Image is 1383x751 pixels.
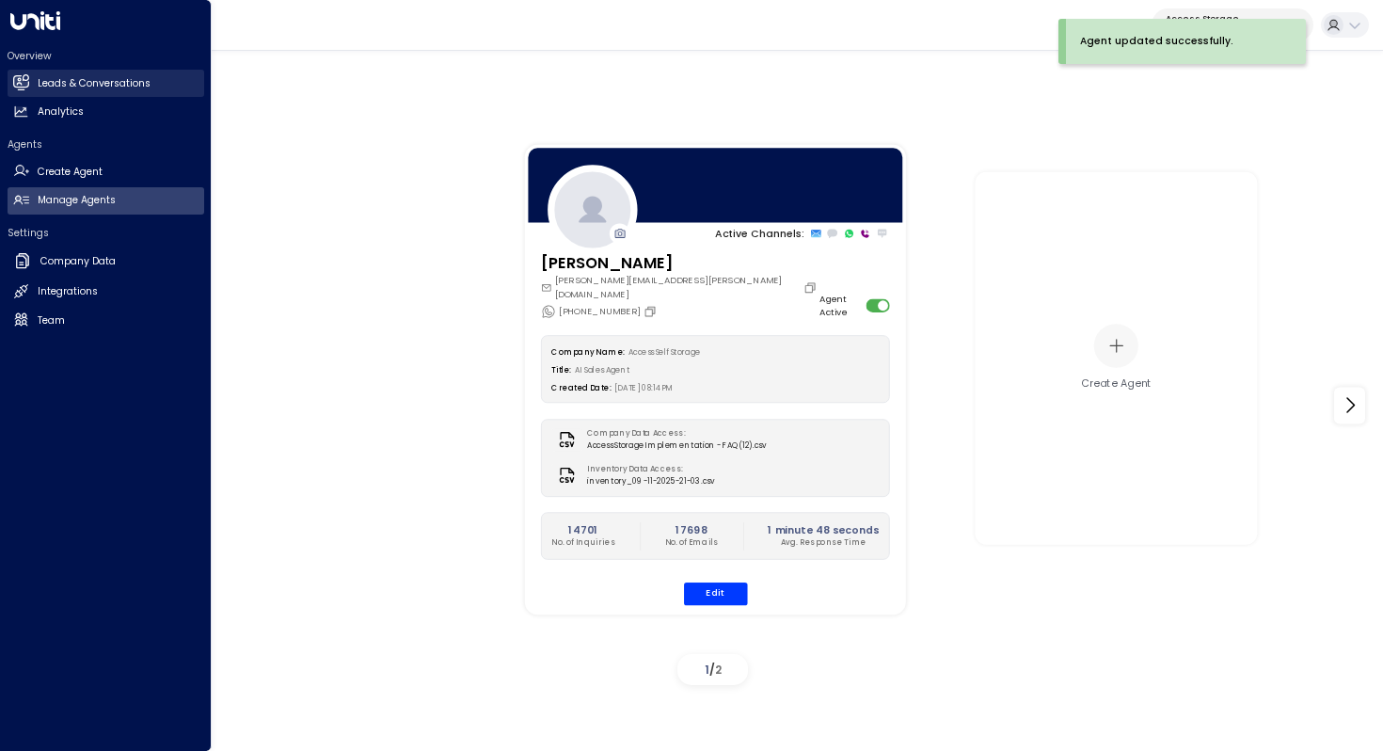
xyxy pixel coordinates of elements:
[551,346,624,357] label: Company Name:
[8,49,204,63] h2: Overview
[38,284,98,299] h2: Integrations
[664,522,718,537] h2: 17698
[1081,376,1152,391] div: Create Agent
[8,70,204,97] a: Leads & Conversations
[8,307,204,334] a: Team
[1152,8,1313,41] button: Access Storage17248963-7bae-4f68-a6e0-04e589c1c15e
[540,251,819,274] h3: [PERSON_NAME]
[768,537,879,549] p: Avg. Response Time
[677,654,748,685] div: /
[587,464,707,475] label: Inventory Data Access:
[587,439,766,451] span: Access Storage Implementation - FAQ (12).csv
[40,254,116,269] h2: Company Data
[551,364,571,375] label: Title:
[8,187,204,215] a: Manage Agents
[38,193,116,208] h2: Manage Agents
[664,537,718,549] p: No. of Emails
[38,76,151,91] h2: Leads & Conversations
[715,226,804,241] p: Active Channels:
[644,304,660,317] button: Copy
[8,158,204,185] a: Create Agent
[803,280,819,294] button: Copy
[551,522,615,537] h2: 14701
[1080,34,1233,49] div: Agent updated successfully.
[768,522,879,537] h2: 1 minute 48 seconds
[540,274,819,300] div: [PERSON_NAME][EMAIL_ADDRESS][PERSON_NAME][DOMAIN_NAME]
[819,292,861,318] label: Agent Active
[540,304,660,319] div: [PHONE_NUMBER]
[587,428,759,439] label: Company Data Access:
[8,279,204,306] a: Integrations
[551,537,615,549] p: No. of Inquiries
[628,346,700,357] span: Access Self Storage
[8,99,204,126] a: Analytics
[1166,13,1280,24] p: Access Storage
[575,364,630,375] span: AI Sales Agent
[38,165,103,180] h2: Create Agent
[705,662,709,678] span: 1
[38,313,65,328] h2: Team
[8,137,204,152] h2: Agents
[8,247,204,277] a: Company Data
[8,226,204,240] h2: Settings
[683,582,747,605] button: Edit
[38,104,84,120] h2: Analytics
[551,382,611,392] label: Created Date:
[587,475,714,487] span: inventory_09-11-2025-21-03.csv
[614,382,674,392] span: [DATE] 08:14 PM
[715,662,722,678] span: 2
